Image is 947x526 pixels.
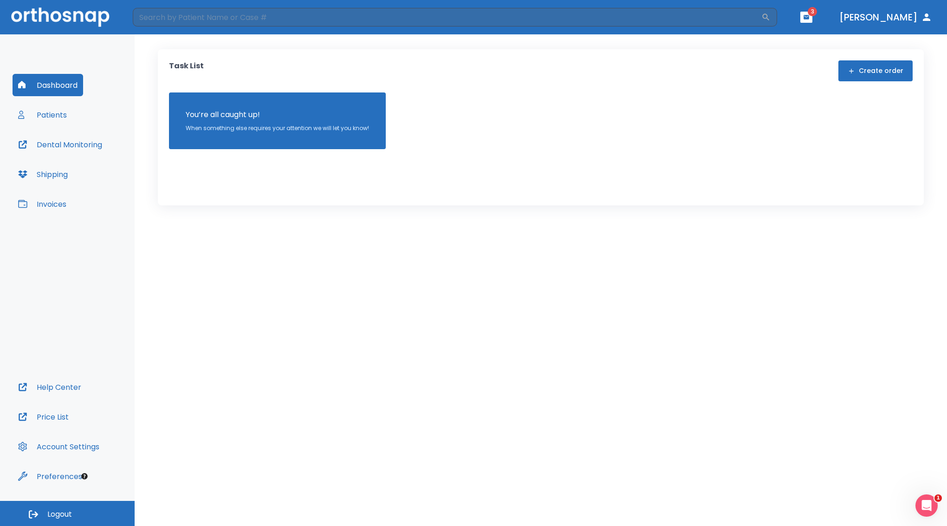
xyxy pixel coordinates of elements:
button: Dental Monitoring [13,133,108,156]
button: Preferences [13,465,88,487]
button: [PERSON_NAME] [836,9,936,26]
button: Shipping [13,163,73,185]
button: Create order [838,60,913,81]
button: Price List [13,406,74,428]
p: Task List [169,60,204,81]
button: Account Settings [13,435,105,458]
button: Dashboard [13,74,83,96]
button: Patients [13,104,72,126]
p: When something else requires your attention we will let you know! [186,124,369,132]
button: Help Center [13,376,87,398]
p: You’re all caught up! [186,109,369,120]
iframe: Intercom live chat [915,494,938,517]
span: Logout [47,509,72,519]
span: 3 [808,7,817,16]
input: Search by Patient Name or Case # [133,8,761,26]
img: Orthosnap [11,7,110,26]
div: Tooltip anchor [80,472,89,480]
button: Invoices [13,193,72,215]
span: 1 [934,494,942,502]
